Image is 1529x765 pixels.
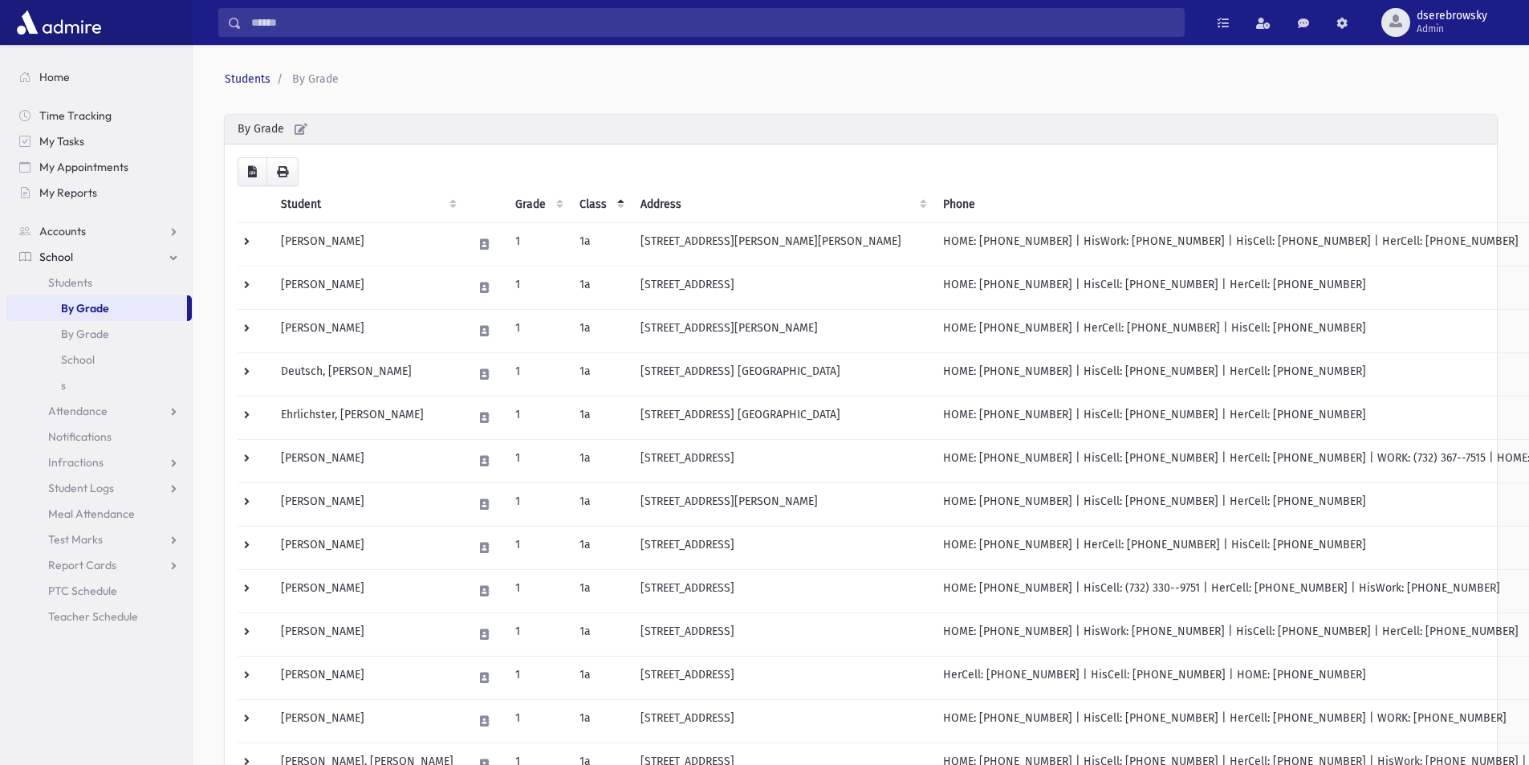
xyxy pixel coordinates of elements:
td: Ehrlichster, [PERSON_NAME] [271,397,463,440]
td: 1a [570,397,631,440]
td: Deutsch, [PERSON_NAME] [271,353,463,397]
td: [PERSON_NAME] [271,613,463,657]
a: Accounts [6,218,192,244]
td: [STREET_ADDRESS][PERSON_NAME] [631,310,933,353]
span: My Reports [39,185,97,200]
a: Meal Attendance [6,501,192,527]
td: 1a [570,527,631,570]
td: 1 [506,657,570,700]
td: 1 [506,613,570,657]
a: Report Cards [6,552,192,578]
td: [PERSON_NAME] [271,223,463,267]
td: [STREET_ADDRESS] [631,527,933,570]
th: Grade: activate to sort column ascending [506,186,570,223]
span: Test Marks [48,532,103,547]
td: 1a [570,700,631,743]
td: 1 [506,483,570,527]
span: By Grade [292,72,339,86]
span: Time Tracking [39,108,112,123]
td: [STREET_ADDRESS] [631,570,933,613]
span: Infractions [48,455,104,470]
span: School [39,250,73,264]
td: 1a [570,657,631,700]
span: Admin [1417,22,1487,35]
a: Students [6,270,192,295]
td: 1 [506,397,570,440]
span: PTC Schedule [48,584,117,598]
a: Test Marks [6,527,192,552]
a: Student Logs [6,475,192,501]
span: My Tasks [39,134,84,149]
input: Search [242,8,1184,37]
td: [PERSON_NAME] [271,527,463,570]
td: 1a [570,613,631,657]
td: [STREET_ADDRESS] [631,440,933,483]
td: 1a [570,570,631,613]
td: [STREET_ADDRESS] [631,700,933,743]
a: Notifications [6,424,192,450]
td: [STREET_ADDRESS] [GEOGRAPHIC_DATA] [631,397,933,440]
a: PTC Schedule [6,578,192,604]
td: 1 [506,267,570,310]
td: [PERSON_NAME] [271,267,463,310]
span: Students [48,275,92,290]
th: Class: activate to sort column descending [570,186,631,223]
td: 1 [506,353,570,397]
span: dserebrowsky [1417,10,1487,22]
td: [PERSON_NAME] [271,310,463,353]
span: Student Logs [48,481,114,495]
a: Teacher Schedule [6,604,192,629]
button: Print [266,157,299,186]
td: [PERSON_NAME] [271,440,463,483]
td: [STREET_ADDRESS][PERSON_NAME][PERSON_NAME] [631,223,933,267]
td: [STREET_ADDRESS] [631,613,933,657]
div: By Grade [225,115,1497,144]
a: Attendance [6,398,192,424]
td: 1 [506,223,570,267]
td: 1a [570,267,631,310]
span: Accounts [39,224,86,238]
td: 1 [506,527,570,570]
td: 1a [570,353,631,397]
span: Attendance [48,404,108,418]
td: 1a [570,440,631,483]
td: [PERSON_NAME] [271,657,463,700]
a: My Tasks [6,128,192,154]
span: Teacher Schedule [48,609,138,624]
a: My Appointments [6,154,192,180]
span: My Appointments [39,160,128,174]
a: s [6,372,192,398]
td: 1a [570,223,631,267]
a: By Grade [6,321,192,347]
td: [STREET_ADDRESS][PERSON_NAME] [631,483,933,527]
a: Time Tracking [6,103,192,128]
a: By Grade [6,295,187,321]
span: Report Cards [48,558,116,572]
span: Meal Attendance [48,507,135,521]
span: Notifications [48,429,112,444]
button: CSV [238,157,267,186]
td: 1 [506,440,570,483]
td: 1 [506,700,570,743]
td: 1 [506,570,570,613]
a: Students [225,72,270,86]
a: Home [6,64,192,90]
td: 1a [570,310,631,353]
td: [PERSON_NAME] [271,700,463,743]
a: School [6,347,192,372]
td: 1a [570,483,631,527]
td: [STREET_ADDRESS] [GEOGRAPHIC_DATA] [631,353,933,397]
nav: breadcrumb [225,71,1490,87]
td: [PERSON_NAME] [271,570,463,613]
td: [STREET_ADDRESS] [631,267,933,310]
td: 1 [506,310,570,353]
td: [PERSON_NAME] [271,483,463,527]
td: [STREET_ADDRESS] [631,657,933,700]
a: Infractions [6,450,192,475]
th: Address: activate to sort column ascending [631,186,933,223]
a: School [6,244,192,270]
th: Student: activate to sort column ascending [271,186,463,223]
span: Home [39,70,70,84]
img: AdmirePro [13,6,105,39]
a: My Reports [6,180,192,205]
